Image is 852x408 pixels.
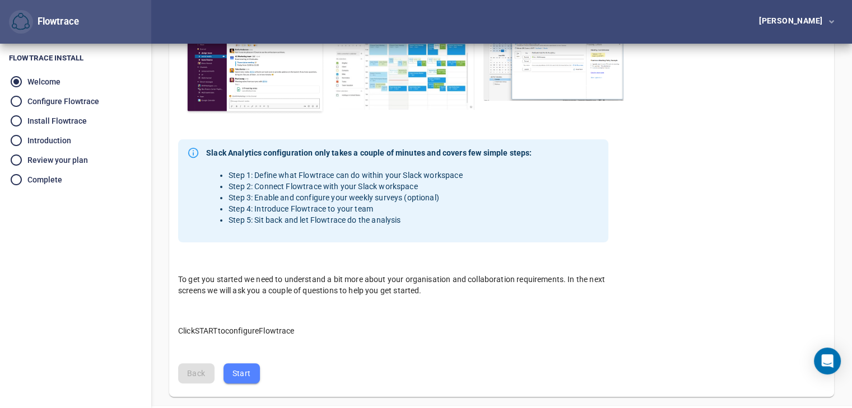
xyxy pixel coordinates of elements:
[206,147,532,158] strong: Slack Analytics configuration only takes a couple of minutes and covers few simple steps:
[185,12,325,115] img: Slack Workspace analytics
[229,192,532,203] li: Step 3: Enable and configure your weekly surveys (optional)
[229,181,532,192] li: Step 2: Connect Flowtrace with your Slack workspace
[12,13,30,31] img: Flowtrace
[483,12,623,101] img: Outlook Calendar analytics
[229,203,532,214] li: Step 4: Introduce Flowtrace to your team
[224,363,260,384] button: Start
[759,17,827,25] div: [PERSON_NAME]
[229,214,532,226] li: Step 5: Sit back and let Flowtrace do the analysis
[169,265,617,305] div: To get you started we need to understand a bit more about your organisation and collaboration req...
[334,12,474,110] img: Google Calendar analytics
[229,170,532,181] li: Step 1: Define what Flowtrace can do within your Slack workspace
[9,10,33,34] button: Flowtrace
[814,348,841,374] div: Open Intercom Messenger
[178,314,608,336] p: Click START to configure Flowtrace
[232,367,251,381] span: Start
[741,12,843,32] button: [PERSON_NAME]
[9,10,79,34] div: Flowtrace
[33,15,79,29] div: Flowtrace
